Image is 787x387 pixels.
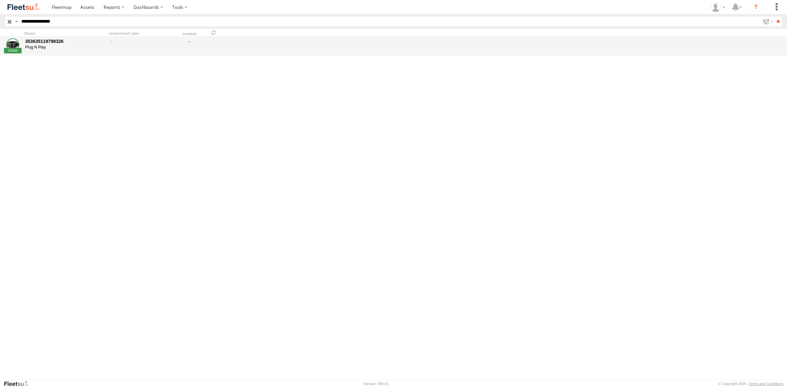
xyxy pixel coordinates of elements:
span: Refresh [210,29,218,36]
img: fleetsu-logo-horizontal.svg [7,3,41,11]
div: Plug N Play [25,45,105,50]
a: Terms and Conditions [749,382,783,386]
div: 353635119798326 [25,38,105,44]
i: ? [751,2,761,12]
label: Search Query [14,17,19,26]
label: Search Filter Options [760,17,774,26]
div: Device [24,31,106,36]
div: Aasif Ayoob [708,2,727,12]
div: Installed [177,32,202,36]
div: Version: 309.01 [364,382,389,386]
div: Linked Asset Label [109,31,174,36]
a: Visit our Website [4,380,34,387]
div: © Copyright 2025 - [718,382,783,386]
